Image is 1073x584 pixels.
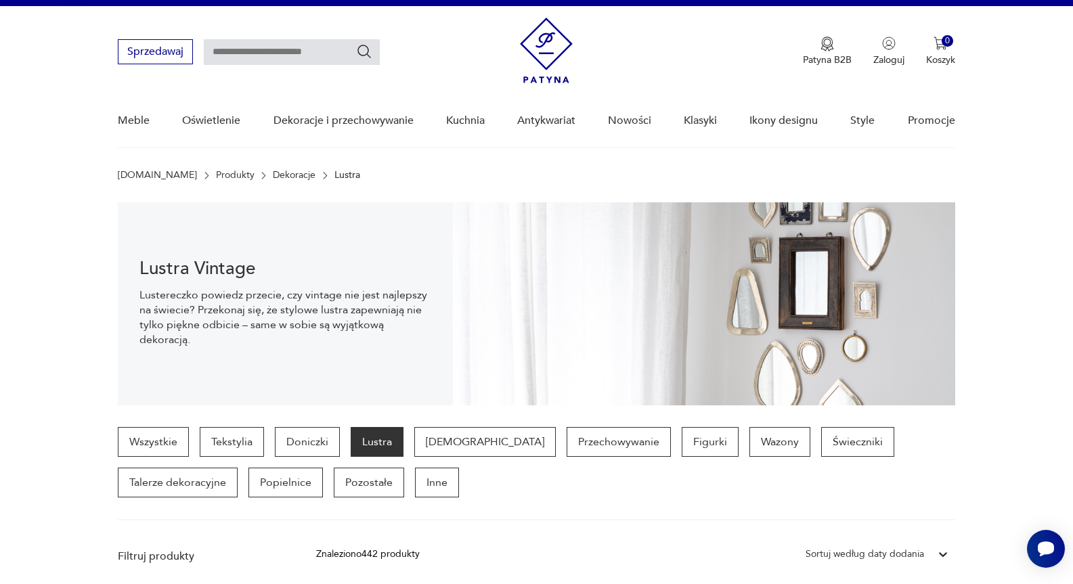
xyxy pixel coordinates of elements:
a: Style [850,95,875,147]
a: Lustra [351,427,403,457]
a: Doniczki [275,427,340,457]
button: 0Koszyk [926,37,955,66]
a: Figurki [682,427,739,457]
a: Kuchnia [446,95,485,147]
p: Filtruj produkty [118,549,284,564]
a: [DOMAIN_NAME] [118,170,197,181]
button: Szukaj [356,43,372,60]
p: Patyna B2B [803,53,852,66]
a: Dekoracje i przechowywanie [273,95,414,147]
a: Wazony [749,427,810,457]
a: Świeczniki [821,427,894,457]
a: Klasyki [684,95,717,147]
a: Promocje [908,95,955,147]
p: Koszyk [926,53,955,66]
div: Znaleziono 442 produkty [316,547,420,562]
button: Sprzedawaj [118,39,193,64]
a: Ikony designu [749,95,818,147]
div: 0 [942,35,953,47]
a: Popielnice [248,468,323,497]
a: Antykwariat [517,95,575,147]
img: Ikonka użytkownika [882,37,896,50]
button: Zaloguj [873,37,904,66]
a: Wszystkie [118,427,189,457]
img: Ikona medalu [820,37,834,51]
a: Sprzedawaj [118,48,193,58]
div: Sortuj według daty dodania [806,547,924,562]
p: Lustra [334,170,360,181]
a: Pozostałe [334,468,404,497]
a: [DEMOGRAPHIC_DATA] [414,427,556,457]
img: Ikona koszyka [934,37,947,50]
a: Dekoracje [273,170,315,181]
iframe: Smartsupp widget button [1027,530,1065,568]
img: Patyna - sklep z meblami i dekoracjami vintage [520,18,573,83]
a: Ikona medaluPatyna B2B [803,37,852,66]
p: Zaloguj [873,53,904,66]
p: Lustereczko powiedz przecie, czy vintage nie jest najlepszy na świecie? Przekonaj się, że stylowe... [139,288,431,347]
a: Meble [118,95,150,147]
a: Oświetlenie [182,95,240,147]
a: Produkty [216,170,255,181]
a: Talerze dekoracyjne [118,468,238,497]
a: Tekstylia [200,427,264,457]
h1: Lustra Vintage [139,261,431,277]
button: Patyna B2B [803,37,852,66]
img: Lustra [453,202,955,405]
a: Nowości [608,95,651,147]
a: Przechowywanie [567,427,671,457]
a: Inne [415,468,459,497]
